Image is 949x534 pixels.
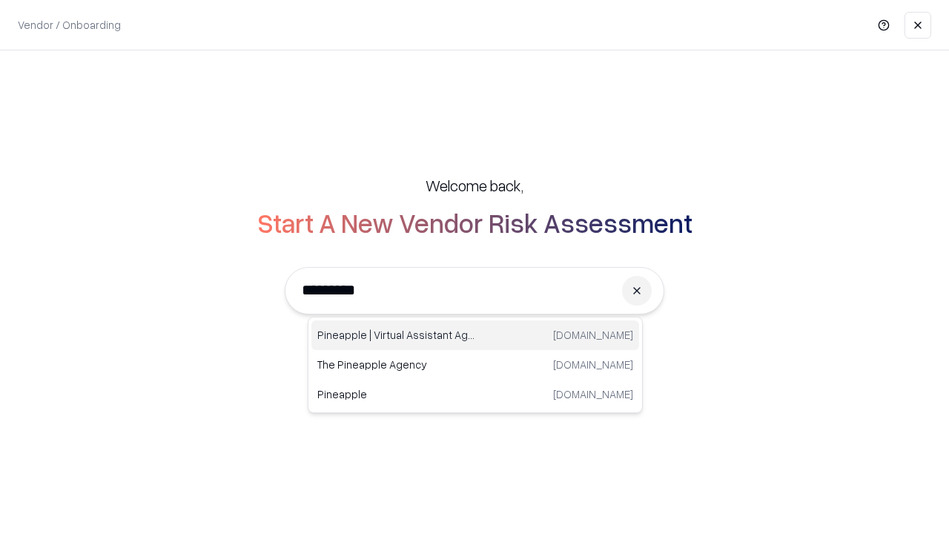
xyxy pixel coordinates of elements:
p: [DOMAIN_NAME] [553,327,633,343]
p: [DOMAIN_NAME] [553,357,633,372]
p: Vendor / Onboarding [18,17,121,33]
p: Pineapple | Virtual Assistant Agency [317,327,475,343]
div: Suggestions [308,317,643,413]
h2: Start A New Vendor Risk Assessment [257,208,692,237]
p: The Pineapple Agency [317,357,475,372]
p: Pineapple [317,386,475,402]
p: [DOMAIN_NAME] [553,386,633,402]
h5: Welcome back, [426,175,523,196]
